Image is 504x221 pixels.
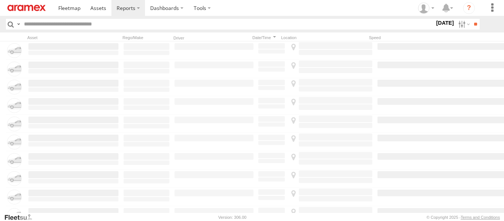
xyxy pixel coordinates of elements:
[122,35,170,40] div: Rego/Make
[27,35,120,40] div: Asset
[15,19,21,30] label: Search Query
[250,35,278,40] div: Click to Sort
[281,35,366,40] div: Location
[461,215,500,220] a: Terms and Conditions
[7,5,46,11] img: aramex-logo.svg
[435,19,455,27] label: [DATE]
[4,214,38,221] a: Visit our Website
[415,3,437,14] div: Mazen Siblini
[427,215,500,220] div: © Copyright 2025 -
[463,2,475,14] i: ?
[218,215,246,220] div: Version: 306.00
[455,19,471,30] label: Search Filter Options
[173,37,247,40] div: Driver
